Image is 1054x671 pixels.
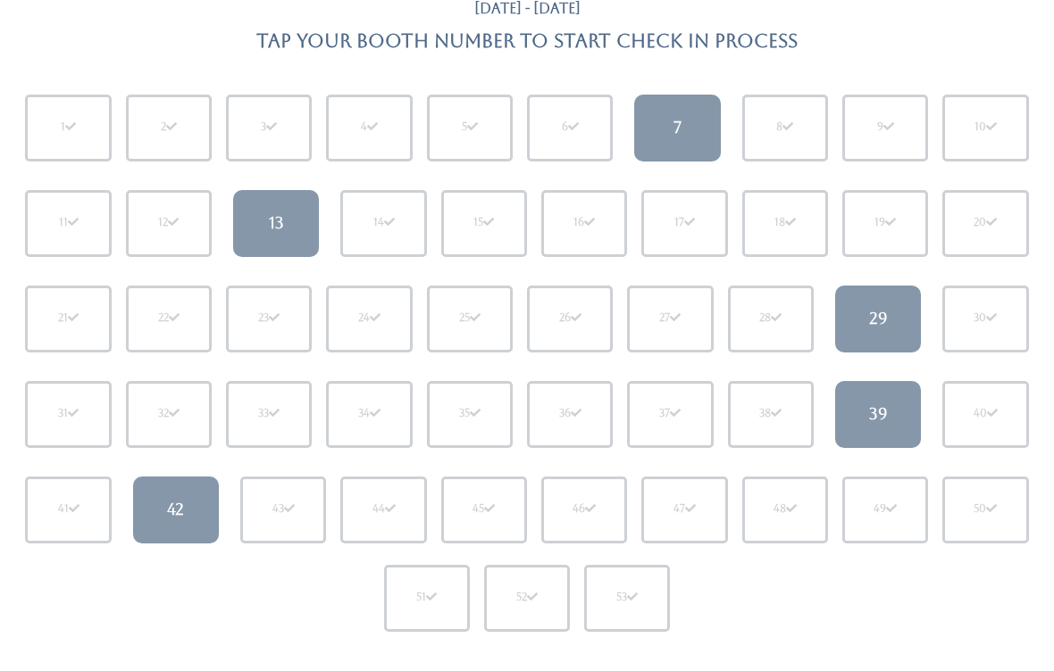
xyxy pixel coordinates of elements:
div: 10 [975,120,997,136]
div: 15 [473,215,494,231]
a: 13 [233,190,319,257]
div: 13 [269,211,284,235]
div: 47 [673,501,696,518]
div: 35 [459,406,481,422]
a: 42 [133,476,219,543]
div: 4 [361,120,378,136]
div: 53 [616,590,638,606]
div: 22 [158,311,180,327]
div: 20 [974,215,997,231]
div: 32 [158,406,180,422]
h5: [DATE] - [DATE] [474,1,581,17]
div: 29 [869,307,888,330]
div: 42 [167,498,184,521]
div: 51 [416,590,437,606]
div: 48 [774,501,797,518]
div: 27 [659,311,681,327]
div: 49 [874,501,897,518]
div: 46 [573,501,596,518]
div: 7 [673,116,682,139]
div: 19 [874,215,896,231]
a: 7 [634,95,720,162]
div: 2 [161,120,177,136]
div: 24 [358,311,381,327]
div: 11 [59,215,79,231]
div: 43 [272,501,295,518]
div: 18 [774,215,796,231]
div: 9 [877,120,894,136]
div: 6 [562,120,579,136]
div: 37 [659,406,681,422]
a: 29 [835,286,921,352]
div: 3 [261,120,277,136]
div: 1 [61,120,76,136]
div: 40 [974,406,998,422]
div: 14 [373,215,395,231]
div: 31 [58,406,79,422]
a: 39 [835,381,921,448]
div: 17 [674,215,695,231]
h4: Tap your booth number to start check in process [256,30,798,51]
div: 23 [258,311,280,327]
div: 45 [473,501,495,518]
div: 8 [776,120,793,136]
div: 26 [559,311,581,327]
div: 12 [158,215,179,231]
div: 16 [573,215,595,231]
div: 39 [869,402,888,426]
div: 50 [974,501,997,518]
div: 30 [974,311,997,327]
div: 33 [258,406,280,422]
div: 5 [462,120,478,136]
div: 25 [459,311,481,327]
div: 36 [559,406,581,422]
div: 52 [516,590,538,606]
div: 21 [58,311,79,327]
div: 38 [759,406,782,422]
div: 34 [358,406,381,422]
div: 28 [759,311,782,327]
div: 44 [372,501,396,518]
div: 41 [58,501,79,518]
